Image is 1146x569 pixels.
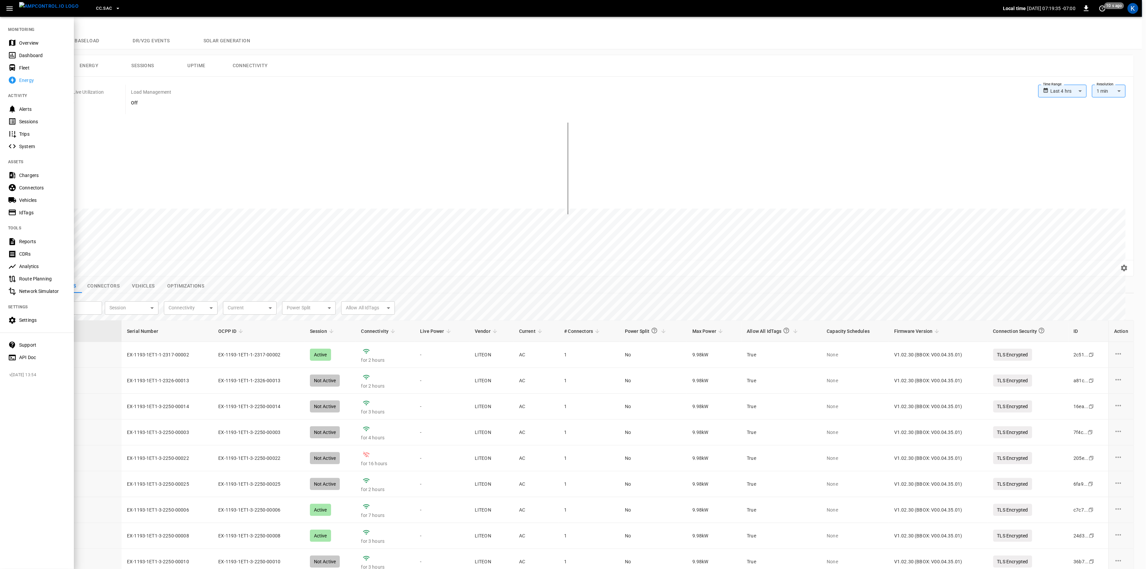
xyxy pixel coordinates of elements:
button: set refresh interval [1097,3,1108,14]
div: Sessions [19,118,66,125]
span: CC.SAC [96,5,112,12]
div: System [19,143,66,150]
div: Vehicles [19,197,66,204]
div: Support [19,342,66,348]
div: IdTags [19,209,66,216]
div: Network Simulator [19,288,66,295]
img: ampcontrol.io logo [19,2,79,10]
div: Trips [19,131,66,137]
div: Analytics [19,263,66,270]
div: Dashboard [19,52,66,59]
div: Overview [19,40,66,46]
div: profile-icon [1128,3,1138,14]
p: Local time [1003,5,1026,12]
p: [DATE] 07:19:35 -07:00 [1027,5,1075,12]
div: Chargers [19,172,66,179]
div: Fleet [19,64,66,71]
span: v [DATE] 13:54 [9,372,68,379]
div: API Doc [19,354,66,361]
div: CDRs [19,251,66,257]
div: Alerts [19,106,66,113]
div: Settings [19,317,66,323]
div: Route Planning [19,275,66,282]
div: Energy [19,77,66,84]
div: Connectors [19,184,66,191]
span: 10 s ago [1104,2,1124,9]
div: Reports [19,238,66,245]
